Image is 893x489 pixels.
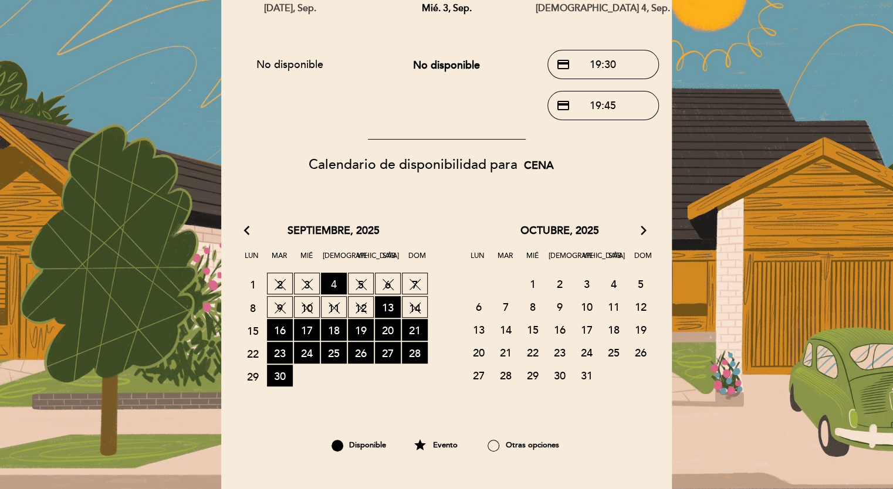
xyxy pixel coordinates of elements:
span: 13 [375,296,401,318]
span: 19 [348,319,374,341]
span: 21 [493,341,519,363]
span: 22 [240,342,266,364]
span: 28 [402,342,428,364]
span: 21 [402,319,428,341]
span: 4 [601,273,627,294]
span: Mar [268,250,291,271]
span: 12 [348,296,374,318]
span: 4 [321,273,347,294]
span: 30 [267,365,293,386]
span: 13 [466,318,492,340]
span: 2 [267,273,293,294]
span: 8 [520,296,546,317]
span: 30 [547,364,573,386]
span: 25 [321,342,347,364]
div: mié. 3, sep. [377,2,516,15]
span: 29 [240,365,266,387]
button: No disponible [391,50,502,80]
span: 20 [375,319,401,341]
span: 29 [520,364,546,386]
span: 16 [267,319,293,341]
span: 2 [547,273,573,294]
span: Lun [240,250,263,271]
span: 27 [466,364,492,386]
span: 7 [493,296,519,317]
span: 22 [520,341,546,363]
span: Vie [576,250,600,271]
span: 17 [294,319,320,341]
span: 1 [240,273,266,295]
span: 15 [240,320,266,341]
span: Lun [466,250,489,271]
span: 28 [493,364,519,386]
span: 6 [466,296,492,317]
span: 10 [574,296,600,317]
button: No disponible [234,50,346,79]
span: credit_card [556,99,570,113]
i: arrow_back_ios [244,223,255,239]
span: Sáb [604,250,627,271]
span: 3 [574,273,600,294]
span: 18 [601,318,627,340]
span: 31 [574,364,600,386]
span: 5 [348,273,374,294]
span: Mié [521,250,544,271]
span: 25 [601,341,627,363]
span: 26 [348,342,374,364]
span: 6 [375,273,401,294]
span: 7 [402,273,428,294]
span: 23 [547,341,573,363]
span: 9 [547,296,573,317]
span: No disponible [413,59,480,72]
span: 15 [520,318,546,340]
div: [DATE], sep. [221,2,360,15]
div: Disponible [314,435,402,455]
span: 11 [601,296,627,317]
span: 18 [321,319,347,341]
span: 14 [402,296,428,318]
span: 26 [628,341,654,363]
button: credit_card 19:30 [547,50,659,79]
span: [DEMOGRAPHIC_DATA] [549,250,572,271]
span: 19 [628,318,654,340]
span: 23 [267,342,293,364]
span: 12 [628,296,654,317]
div: Evento [402,435,468,455]
i: arrow_forward_ios [638,223,649,239]
span: 1 [520,273,546,294]
span: Dom [631,250,655,271]
div: [DEMOGRAPHIC_DATA] 4, sep. [533,2,672,15]
span: 17 [574,318,600,340]
span: credit_card [556,57,570,72]
span: Dom [405,250,429,271]
span: 3 [294,273,320,294]
span: 8 [240,297,266,318]
span: Calendario de disponibilidad para [309,157,517,173]
span: [DEMOGRAPHIC_DATA] [323,250,346,271]
span: 9 [267,296,293,318]
span: Mar [493,250,517,271]
span: 10 [294,296,320,318]
button: credit_card 19:45 [547,91,659,120]
span: 20 [466,341,492,363]
div: Otras opciones [468,435,578,455]
span: 27 [375,342,401,364]
span: septiembre, 2025 [287,223,380,239]
span: 24 [574,341,600,363]
span: 14 [493,318,519,340]
span: Sáb [378,250,401,271]
i: star [413,435,427,455]
span: Mié [295,250,319,271]
span: octubre, 2025 [520,223,599,239]
span: Vie [350,250,374,271]
span: 5 [628,273,654,294]
span: 24 [294,342,320,364]
span: 16 [547,318,573,340]
span: 11 [321,296,347,318]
